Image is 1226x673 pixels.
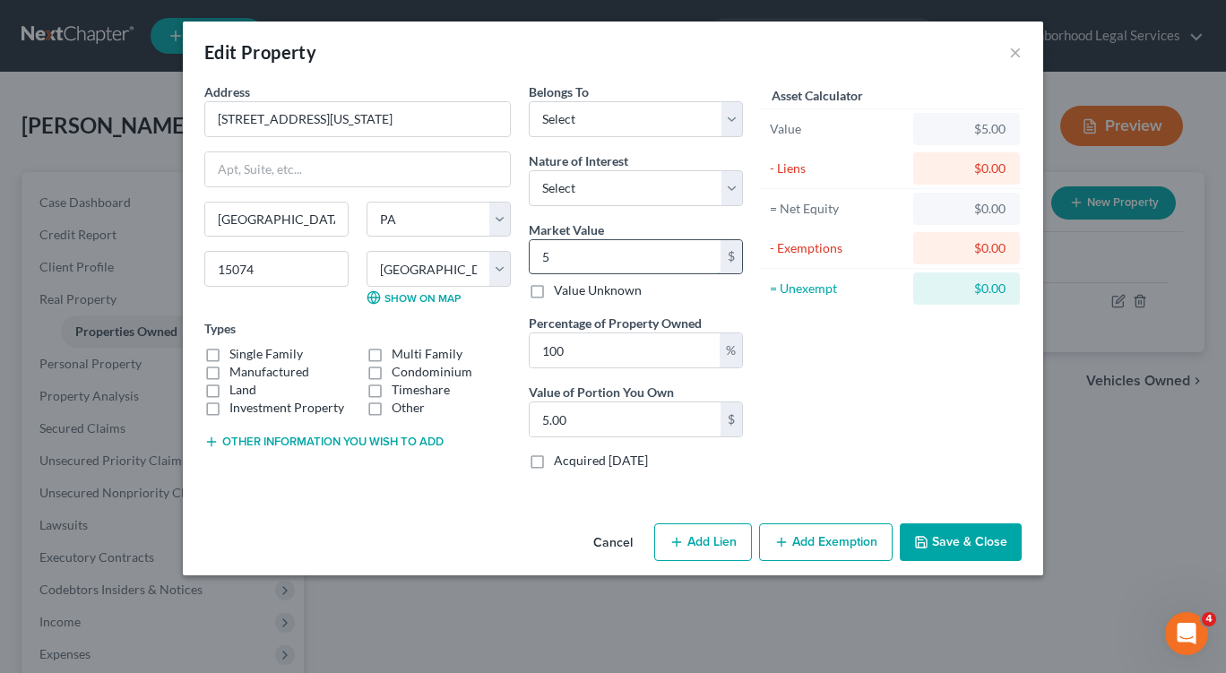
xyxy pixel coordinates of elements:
[1165,612,1208,655] iframe: Intercom live chat
[229,381,256,399] label: Land
[392,345,462,363] label: Multi Family
[928,239,1006,257] div: $0.00
[204,251,349,287] input: Enter zip...
[530,402,721,436] input: 0.00
[367,290,461,305] a: Show on Map
[204,319,236,338] label: Types
[1009,41,1022,63] button: ×
[928,160,1006,177] div: $0.00
[554,281,642,299] label: Value Unknown
[229,363,309,381] label: Manufactured
[928,200,1006,218] div: $0.00
[229,345,303,363] label: Single Family
[529,314,702,332] label: Percentage of Property Owned
[204,39,316,65] div: Edit Property
[205,102,510,136] input: Enter address...
[721,402,742,436] div: $
[928,280,1006,298] div: $0.00
[770,120,905,138] div: Value
[204,84,250,99] span: Address
[772,86,863,105] label: Asset Calculator
[392,399,425,417] label: Other
[392,381,450,399] label: Timeshare
[529,84,589,99] span: Belongs To
[720,333,742,367] div: %
[204,435,444,449] button: Other information you wish to add
[530,333,720,367] input: 0.00
[529,383,674,401] label: Value of Portion You Own
[205,203,348,237] input: Enter city...
[759,523,893,561] button: Add Exemption
[529,151,628,170] label: Nature of Interest
[529,220,604,239] label: Market Value
[392,363,472,381] label: Condominium
[205,152,510,186] input: Apt, Suite, etc...
[654,523,752,561] button: Add Lien
[770,160,905,177] div: - Liens
[1202,612,1216,626] span: 4
[770,280,905,298] div: = Unexempt
[579,525,647,561] button: Cancel
[229,399,344,417] label: Investment Property
[530,240,721,274] input: 0.00
[900,523,1022,561] button: Save & Close
[928,120,1006,138] div: $5.00
[770,200,905,218] div: = Net Equity
[554,452,648,470] label: Acquired [DATE]
[721,240,742,274] div: $
[770,239,905,257] div: - Exemptions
